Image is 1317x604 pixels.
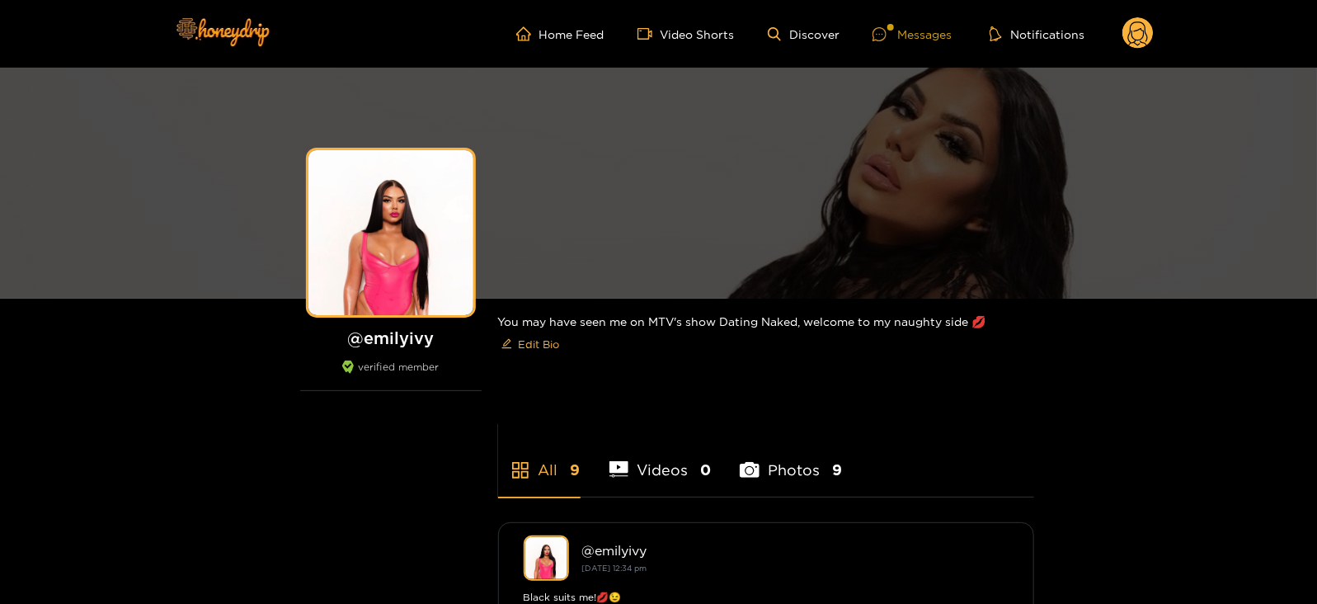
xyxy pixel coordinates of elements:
[498,422,581,497] li: All
[637,26,735,41] a: Video Shorts
[510,460,530,480] span: appstore
[582,543,1009,558] div: @ emilyivy
[501,338,512,351] span: edit
[519,336,560,352] span: Edit Bio
[637,26,661,41] span: video-camera
[768,27,840,41] a: Discover
[740,422,842,497] li: Photos
[832,460,842,480] span: 9
[300,328,482,348] h1: @ emilyivy
[873,25,952,44] div: Messages
[516,26,604,41] a: Home Feed
[516,26,539,41] span: home
[571,460,581,480] span: 9
[498,299,1034,370] div: You may have seen me on MTV's show Dating Naked, welcome to my naughty side 💋
[700,460,711,480] span: 0
[985,26,1089,42] button: Notifications
[300,361,482,391] div: verified member
[498,331,563,357] button: editEdit Bio
[582,564,647,573] small: [DATE] 12:34 pm
[524,536,569,581] img: emilyivy
[609,422,712,497] li: Videos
